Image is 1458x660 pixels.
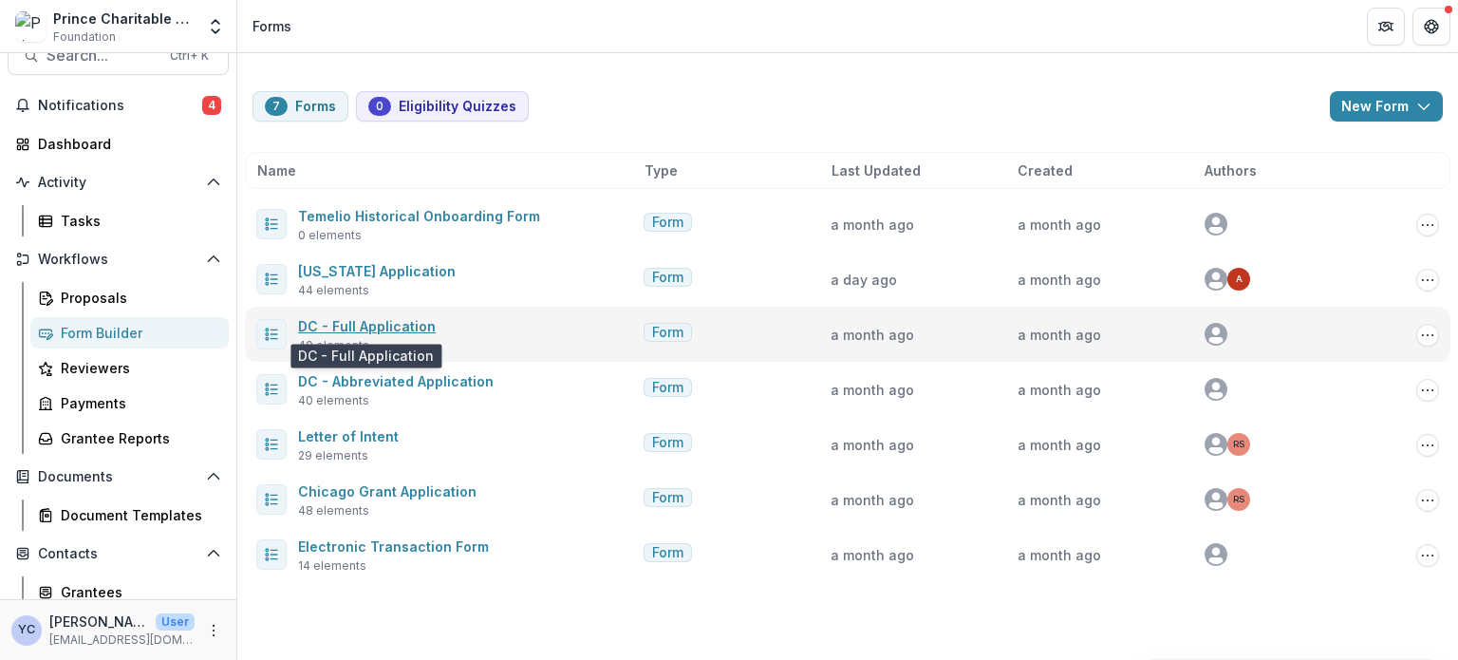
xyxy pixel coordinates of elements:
button: Options [1416,214,1439,236]
div: Payments [61,393,214,413]
div: Forms [252,16,291,36]
div: Anna [1236,274,1243,284]
span: a month ago [1018,437,1101,453]
div: Robison, Sharon [1233,440,1244,449]
img: Prince Charitable Trusts Data Sandbox (In Dev) [15,11,46,42]
p: [EMAIL_ADDRESS][DOMAIN_NAME] [49,632,195,649]
button: Open Activity [8,167,229,198]
button: New Form [1330,91,1443,122]
span: Contacts [38,546,198,562]
p: [PERSON_NAME] [49,612,148,632]
span: a month ago [831,327,914,343]
button: Options [1416,434,1439,457]
div: Grantee Reports [61,428,214,448]
svg: avatar [1205,488,1227,511]
a: DC - Full Application [298,318,436,334]
span: Search... [47,47,159,65]
span: Type [645,160,678,180]
span: Last Updated [832,160,921,180]
span: Workflows [38,252,198,268]
span: Form [652,325,683,341]
button: More [202,619,225,642]
div: Grantees [61,582,214,602]
div: Ctrl + K [166,46,213,66]
span: Foundation [53,28,116,46]
span: 40 elements [298,337,369,354]
span: Documents [38,469,198,485]
a: [US_STATE] Application [298,263,456,279]
span: 40 elements [298,392,369,409]
span: a month ago [1018,217,1101,233]
span: Name [257,160,296,180]
span: a month ago [1018,547,1101,563]
p: User [156,613,195,631]
button: Options [1416,489,1439,512]
svg: avatar [1205,543,1227,566]
button: Search... [8,37,229,75]
div: Proposals [61,288,214,308]
a: Grantee Reports [30,423,229,454]
span: Form [652,270,683,286]
svg: avatar [1205,433,1227,456]
button: Eligibility Quizzes [356,91,529,122]
a: Chicago Grant Application [298,483,477,500]
button: Forms [252,91,348,122]
span: a month ago [831,382,914,398]
a: Proposals [30,282,229,313]
span: Form [652,545,683,561]
span: a month ago [1018,272,1101,288]
span: Form [652,435,683,451]
span: 14 elements [298,557,366,575]
span: a month ago [831,217,914,233]
span: Form [652,490,683,506]
span: Authors [1205,160,1257,180]
button: Options [1416,544,1439,567]
a: Tasks [30,205,229,236]
button: Open Documents [8,462,229,492]
span: a month ago [831,547,914,563]
button: Partners [1367,8,1405,46]
span: 29 elements [298,447,368,464]
svg: avatar [1205,323,1227,346]
a: Temelio Historical Onboarding Form [298,208,540,224]
div: Document Templates [61,505,214,525]
div: Robison, Sharon [1233,495,1244,504]
button: Notifications4 [8,90,229,121]
div: Tasks [61,211,214,231]
button: Options [1416,269,1439,292]
a: DC - Abbreviated Application [298,373,494,389]
div: Yena Choi [18,624,35,636]
button: Open entity switcher [202,8,229,46]
span: 44 elements [298,282,369,299]
button: Open Workflows [8,244,229,274]
nav: breadcrumb [245,12,299,40]
span: Created [1018,160,1073,180]
a: Grantees [30,576,229,608]
span: a month ago [831,492,914,508]
button: Get Help [1412,8,1450,46]
button: Options [1416,379,1439,402]
svg: avatar [1205,268,1227,291]
span: a month ago [831,437,914,453]
span: 4 [202,96,221,115]
a: Letter of Intent [298,428,399,444]
a: Form Builder [30,317,229,349]
div: Dashboard [38,134,214,154]
span: 48 elements [298,502,369,519]
span: a month ago [1018,327,1101,343]
svg: avatar [1205,213,1227,236]
a: Electronic Transaction Form [298,538,489,555]
span: a day ago [831,272,897,288]
a: Reviewers [30,352,229,384]
button: Options [1416,324,1439,347]
a: Document Templates [30,500,229,531]
div: Form Builder [61,323,214,343]
span: Form [652,380,683,396]
span: 0 elements [298,227,362,244]
button: Open Contacts [8,538,229,569]
span: Form [652,215,683,231]
svg: avatar [1205,378,1227,401]
span: Activity [38,175,198,191]
span: a month ago [1018,382,1101,398]
span: 0 [376,100,383,113]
